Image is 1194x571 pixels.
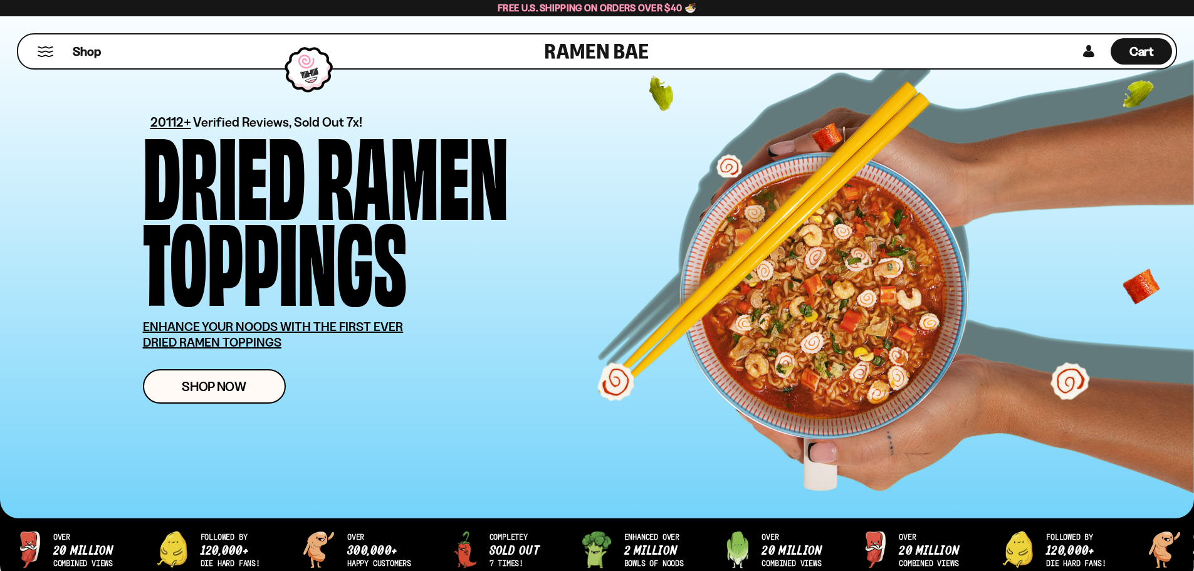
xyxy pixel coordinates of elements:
span: Free U.S. Shipping on Orders over $40 🍜 [498,2,696,14]
a: Shop [73,38,101,65]
a: Cart [1111,34,1172,68]
div: Dried [143,128,305,214]
button: Mobile Menu Trigger [37,46,54,57]
div: Ramen [317,128,508,214]
span: Cart [1129,44,1154,59]
span: Shop Now [182,380,246,393]
span: Shop [73,43,101,60]
div: Toppings [143,214,407,300]
u: ENHANCE YOUR NOODS WITH THE FIRST EVER DRIED RAMEN TOPPINGS [143,319,404,350]
a: Shop Now [143,369,286,404]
